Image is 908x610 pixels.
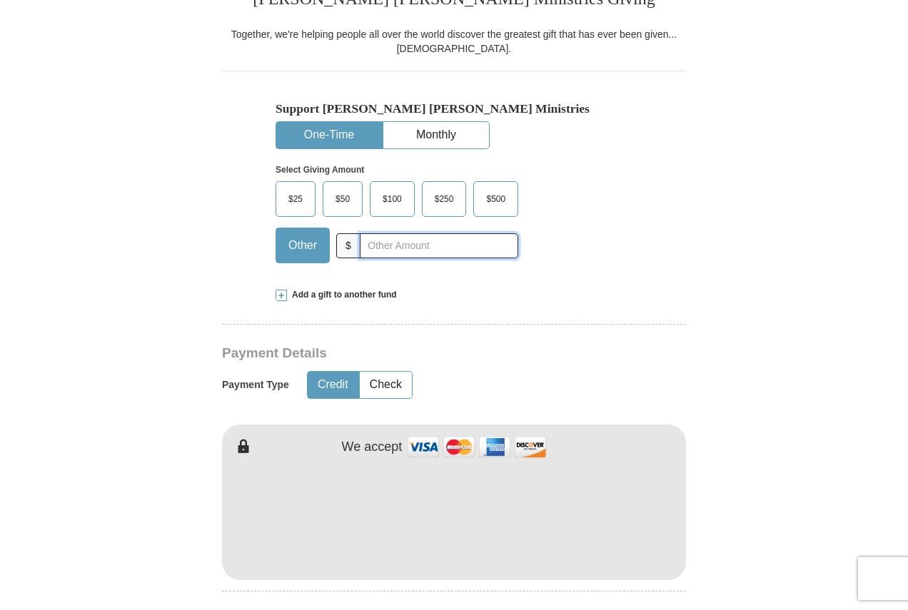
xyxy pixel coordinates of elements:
[375,188,409,210] span: $100
[276,165,364,175] strong: Select Giving Amount
[383,122,489,148] button: Monthly
[222,27,686,56] div: Together, we're helping people all over the world discover the greatest gift that has ever been g...
[405,432,548,462] img: credit cards accepted
[479,188,513,210] span: $500
[328,188,357,210] span: $50
[281,235,324,256] span: Other
[428,188,461,210] span: $250
[222,379,289,391] h5: Payment Type
[222,345,586,362] h3: Payment Details
[336,233,360,258] span: $
[342,439,403,455] h4: We accept
[360,372,412,398] button: Check
[360,233,518,258] input: Other Amount
[287,289,397,301] span: Add a gift to another fund
[276,101,632,116] h5: Support [PERSON_NAME] [PERSON_NAME] Ministries
[276,122,382,148] button: One-Time
[308,372,358,398] button: Credit
[281,188,310,210] span: $25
